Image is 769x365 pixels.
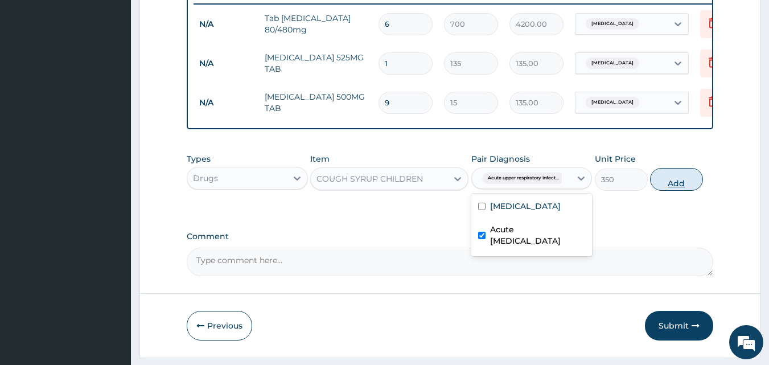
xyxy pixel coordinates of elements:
td: [MEDICAL_DATA] 500MG TAB [259,85,373,120]
button: Previous [187,311,252,341]
label: Pair Diagnosis [471,153,530,165]
button: Submit [645,311,713,341]
label: Item [310,153,330,165]
label: Acute [MEDICAL_DATA] [490,224,586,247]
button: Add [650,168,703,191]
div: Minimize live chat window [187,6,214,33]
div: Chat with us now [59,64,191,79]
label: [MEDICAL_DATA] [490,200,561,212]
span: We're online! [66,110,157,225]
span: [MEDICAL_DATA] [586,97,639,108]
label: Unit Price [595,153,636,165]
label: Types [187,154,211,164]
td: N/A [194,92,259,113]
img: d_794563401_company_1708531726252_794563401 [21,57,46,85]
td: Tab [MEDICAL_DATA] 80/480mg [259,7,373,41]
span: [MEDICAL_DATA] [586,18,639,30]
div: Drugs [193,173,218,184]
td: N/A [194,14,259,35]
span: [MEDICAL_DATA] [586,58,639,69]
td: N/A [194,53,259,74]
td: [MEDICAL_DATA] 525MG TAB [259,46,373,80]
textarea: Type your message and hit 'Enter' [6,244,217,284]
label: Comment [187,232,714,241]
span: Acute upper respiratory infect... [482,173,565,184]
div: COUGH SYRUP CHILDREN [316,173,423,184]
